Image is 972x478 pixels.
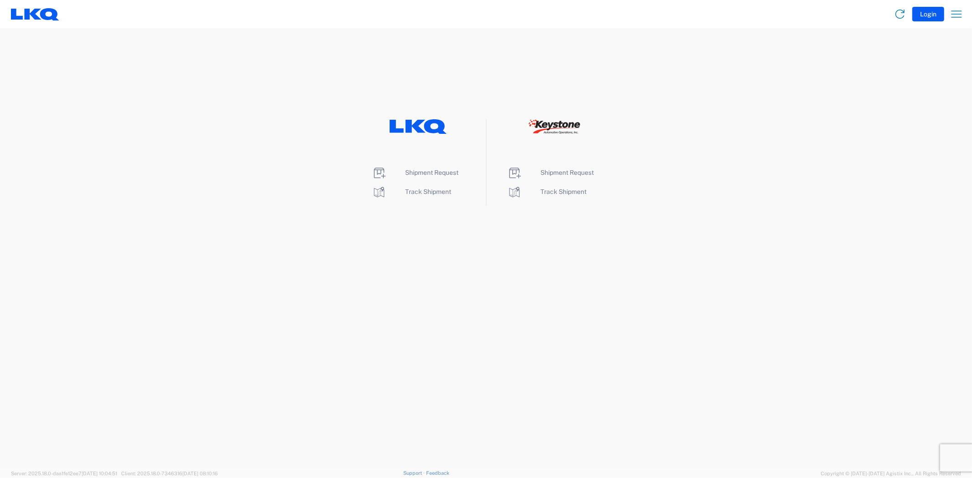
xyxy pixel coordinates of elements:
[406,169,459,176] span: Shipment Request
[82,471,117,476] span: [DATE] 10:04:51
[121,471,218,476] span: Client: 2025.18.0-7346316
[821,469,961,478] span: Copyright © [DATE]-[DATE] Agistix Inc., All Rights Reserved
[912,7,944,21] button: Login
[372,188,452,195] a: Track Shipment
[541,188,587,195] span: Track Shipment
[403,470,426,476] a: Support
[11,471,117,476] span: Server: 2025.18.0-daa1fe12ee7
[541,169,594,176] span: Shipment Request
[507,169,594,176] a: Shipment Request
[406,188,452,195] span: Track Shipment
[182,471,218,476] span: [DATE] 08:10:16
[507,188,587,195] a: Track Shipment
[372,169,459,176] a: Shipment Request
[426,470,449,476] a: Feedback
